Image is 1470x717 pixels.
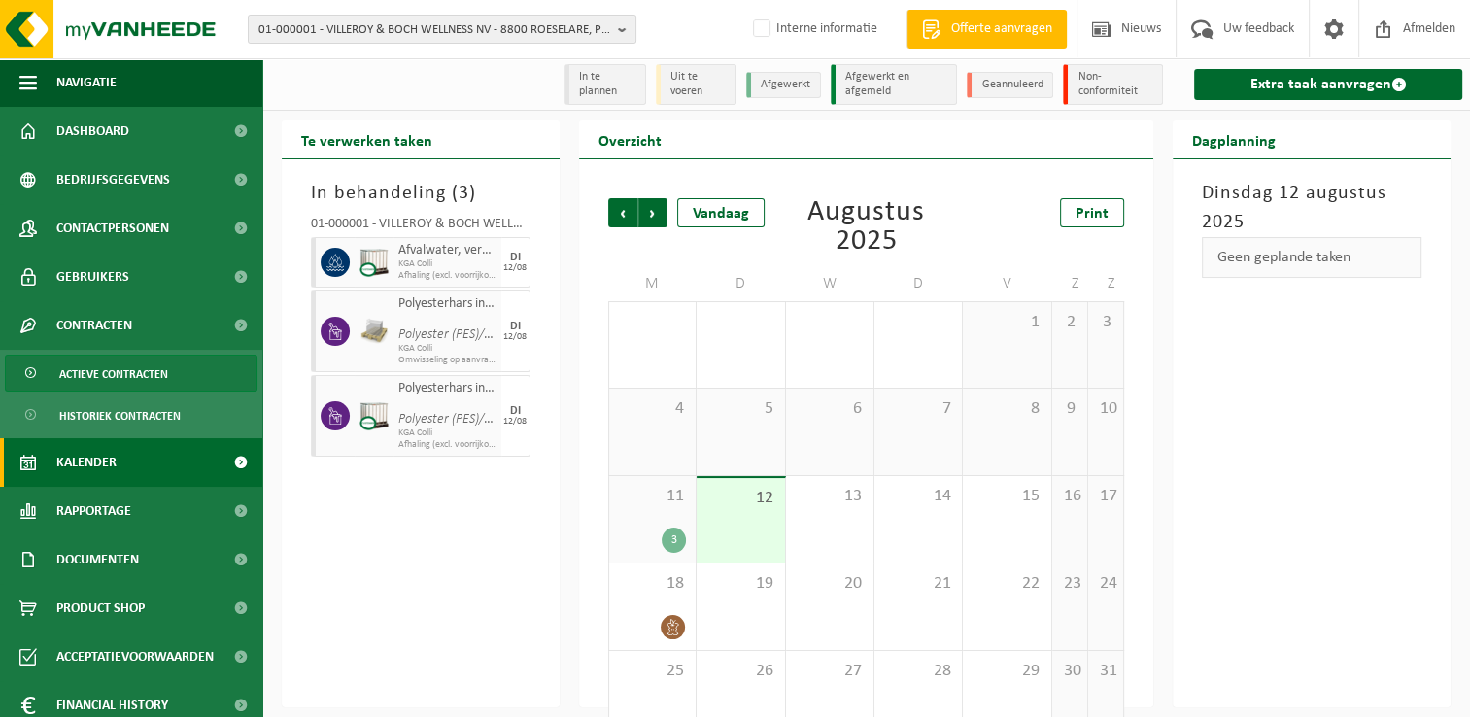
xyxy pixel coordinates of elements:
[56,58,117,107] span: Navigatie
[677,198,765,227] div: Vandaag
[946,19,1057,39] span: Offerte aanvragen
[579,120,681,158] h2: Overzicht
[706,661,774,682] span: 26
[608,198,637,227] span: Vorige
[1173,120,1295,158] h2: Dagplanning
[608,266,697,301] td: M
[906,10,1067,49] a: Offerte aanvragen
[706,488,774,509] span: 12
[1060,198,1124,227] a: Print
[874,266,963,301] td: D
[967,72,1053,98] li: Geannuleerd
[1062,398,1077,420] span: 9
[973,398,1041,420] span: 8
[706,573,774,595] span: 19
[1202,179,1421,237] h3: Dinsdag 12 augustus 2025
[884,573,952,595] span: 21
[796,486,864,507] span: 13
[503,417,527,427] div: 12/08
[258,16,610,45] span: 01-000001 - VILLEROY & BOCH WELLNESS NV - 8800 ROESELARE, POPULIERSTRAAT 1
[398,343,496,355] span: KGA Colli
[884,486,952,507] span: 14
[359,317,389,346] img: LP-PA-00000-WDN-11
[786,266,874,301] td: W
[398,327,522,342] i: Polyester (PES)/aceton
[398,296,496,312] span: Polyesterhars in 200lt
[398,381,496,396] span: Polyesterhars in 200lt
[5,396,257,433] a: Historiek contracten
[782,198,950,256] div: Augustus 2025
[503,332,527,342] div: 12/08
[662,528,686,553] div: 3
[311,179,530,208] h3: In behandeling ( )
[884,398,952,420] span: 7
[796,398,864,420] span: 6
[248,15,636,44] button: 01-000001 - VILLEROY & BOCH WELLNESS NV - 8800 ROESELARE, POPULIERSTRAAT 1
[619,661,686,682] span: 25
[1098,312,1113,333] span: 3
[1088,266,1124,301] td: Z
[282,120,452,158] h2: Te verwerken taken
[1062,661,1077,682] span: 30
[59,356,168,393] span: Actieve contracten
[398,355,496,366] span: Omwisseling op aanvraag (excl. voorrijkost)
[1202,237,1421,278] div: Geen geplande taken
[1063,64,1162,105] li: Non-conformiteit
[311,218,530,237] div: 01-000001 - VILLEROY & BOCH WELLNESS NV - [GEOGRAPHIC_DATA]
[1062,573,1077,595] span: 23
[1098,573,1113,595] span: 24
[510,321,521,332] div: DI
[796,661,864,682] span: 27
[1052,266,1088,301] td: Z
[884,661,952,682] span: 28
[1194,69,1462,100] a: Extra taak aanvragen
[56,438,117,487] span: Kalender
[459,184,469,203] span: 3
[638,198,667,227] span: Volgende
[359,248,389,277] img: PB-IC-CU
[973,312,1041,333] span: 1
[706,398,774,420] span: 5
[963,266,1051,301] td: V
[1098,486,1113,507] span: 17
[56,632,214,681] span: Acceptatievoorwaarden
[564,64,646,105] li: In te plannen
[398,412,522,427] i: Polyester (PES)/aceton
[1098,398,1113,420] span: 10
[619,486,686,507] span: 11
[1098,661,1113,682] span: 31
[59,397,181,434] span: Historiek contracten
[56,155,170,204] span: Bedrijfsgegevens
[56,204,169,253] span: Contactpersonen
[398,243,496,258] span: Afvalwater, verontreinigd met zeepresten
[398,427,496,439] span: KGA Colli
[973,661,1041,682] span: 29
[749,15,877,44] label: Interne informatie
[56,301,132,350] span: Contracten
[5,355,257,392] a: Actieve contracten
[510,405,521,417] div: DI
[831,64,957,105] li: Afgewerkt en afgemeld
[1062,312,1077,333] span: 2
[56,107,129,155] span: Dashboard
[56,487,131,535] span: Rapportage
[359,401,389,430] img: PB-IC-CU
[796,573,864,595] span: 20
[619,573,686,595] span: 18
[510,252,521,263] div: DI
[56,535,139,584] span: Documenten
[656,64,737,105] li: Uit te voeren
[56,253,129,301] span: Gebruikers
[503,263,527,273] div: 12/08
[1062,486,1077,507] span: 16
[746,72,821,98] li: Afgewerkt
[398,270,496,282] span: Afhaling (excl. voorrijkost)
[973,486,1041,507] span: 15
[697,266,785,301] td: D
[398,258,496,270] span: KGA Colli
[1076,206,1109,222] span: Print
[398,439,496,451] span: Afhaling (excl. voorrijkost)
[619,398,686,420] span: 4
[973,573,1041,595] span: 22
[56,584,145,632] span: Product Shop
